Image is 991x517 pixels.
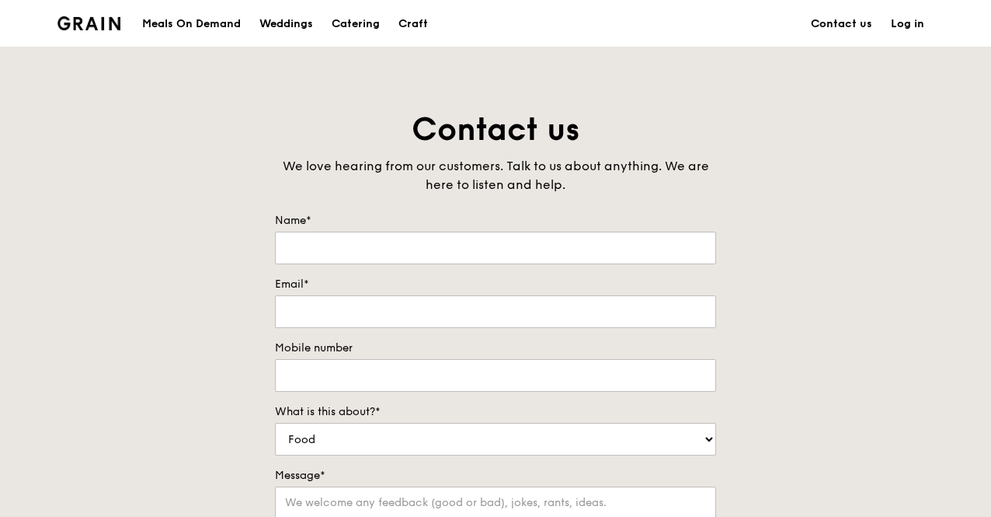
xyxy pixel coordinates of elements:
label: Mobile number [275,341,716,356]
div: Catering [332,1,380,47]
div: Weddings [259,1,313,47]
div: Meals On Demand [142,1,241,47]
a: Log in [881,1,934,47]
img: Grain [57,16,120,30]
a: Catering [322,1,389,47]
a: Contact us [801,1,881,47]
div: We love hearing from our customers. Talk to us about anything. We are here to listen and help. [275,157,716,194]
a: Weddings [250,1,322,47]
label: What is this about?* [275,404,716,420]
h1: Contact us [275,109,716,151]
label: Name* [275,213,716,229]
a: Craft [389,1,437,47]
div: Craft [398,1,428,47]
label: Email* [275,277,716,292]
label: Message* [275,468,716,484]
